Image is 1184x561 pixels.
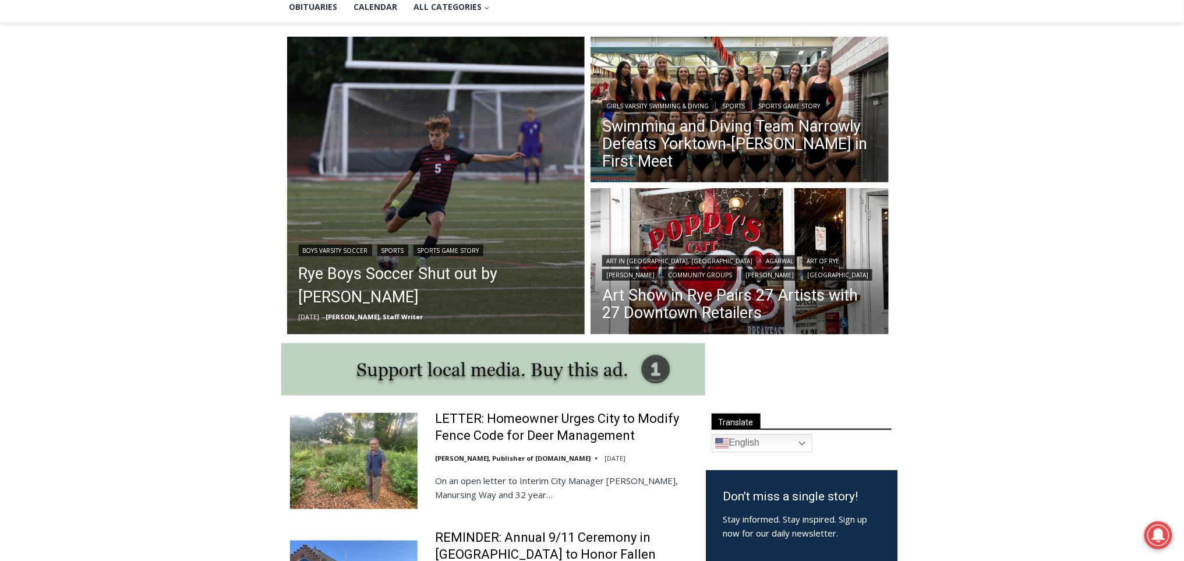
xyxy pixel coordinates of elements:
[602,255,757,267] a: Art in [GEOGRAPHIC_DATA], [GEOGRAPHIC_DATA]
[377,245,408,256] a: Sports
[290,413,418,509] img: LETTER: Homeowner Urges City to Modify Fence Code for Deer Management
[591,37,889,186] a: Read More Swimming and Diving Team Narrowly Defeats Yorktown-Somers in First Meet
[664,269,736,281] a: Community Groups
[323,312,326,321] span: –
[803,269,872,281] a: [GEOGRAPHIC_DATA]
[602,253,877,281] div: | | | | | |
[435,474,691,502] p: On an open letter to Interim City Manager [PERSON_NAME], Manursing Way and 32 year…
[591,188,889,337] img: (PHOTO: Poppy's Cafe. The window of this beloved Rye staple is painted for different events throu...
[712,434,812,453] a: English
[435,411,691,444] a: LETTER: Homeowner Urges City to Modify Fence Code for Deer Management
[287,37,585,335] a: Read More Rye Boys Soccer Shut out by Byram Hills
[413,245,483,256] a: Sports Game Story
[299,312,320,321] time: [DATE]
[718,100,749,112] a: Sports
[326,312,423,321] a: [PERSON_NAME], Staff Writer
[754,100,824,112] a: Sports Game Story
[762,255,797,267] a: Agarwal
[602,287,877,322] a: Art Show in Rye Pairs 27 Artists with 27 Downtown Retailers
[602,269,659,281] a: [PERSON_NAME]
[723,488,880,506] h3: Don’t miss a single story!
[299,245,372,256] a: Boys Varsity Soccer
[299,262,574,309] a: Rye Boys Soccer Shut out by [PERSON_NAME]
[287,37,585,335] img: (PHOTO: Rye Boys Soccer's Silas Kavanagh in his team's 3-0 loss to Byram Hills on Septmber 10, 20...
[602,100,713,112] a: Girls Varsity Swimming & Diving
[602,98,877,112] div: | |
[591,37,889,186] img: (PHOTO: The 2024 Rye - Rye Neck - Blind Brook Varsity Swimming Team.)
[299,242,574,256] div: | |
[602,118,877,170] a: Swimming and Diving Team Narrowly Defeats Yorktown-[PERSON_NAME] in First Meet
[723,512,880,540] p: Stay informed. Stay inspired. Sign up now for our daily newsletter.
[741,269,798,281] a: [PERSON_NAME]
[591,188,889,337] a: Read More Art Show in Rye Pairs 27 Artists with 27 Downtown Retailers
[1,117,117,145] a: Open Tues. - Sun. [PHONE_NUMBER]
[305,116,540,142] span: Intern @ [DOMAIN_NAME]
[715,436,729,450] img: en
[712,414,761,429] span: Translate
[435,454,591,463] a: [PERSON_NAME], Publisher of [DOMAIN_NAME]
[120,73,171,139] div: Located at [STREET_ADDRESS][PERSON_NAME]
[803,255,843,267] a: Art of Rye
[280,113,564,145] a: Intern @ [DOMAIN_NAME]
[281,343,705,396] img: support local media, buy this ad
[605,454,625,463] time: [DATE]
[294,1,550,113] div: "I learned about the history of a place I’d honestly never considered even as a resident of [GEOG...
[3,120,114,164] span: Open Tues. - Sun. [PHONE_NUMBER]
